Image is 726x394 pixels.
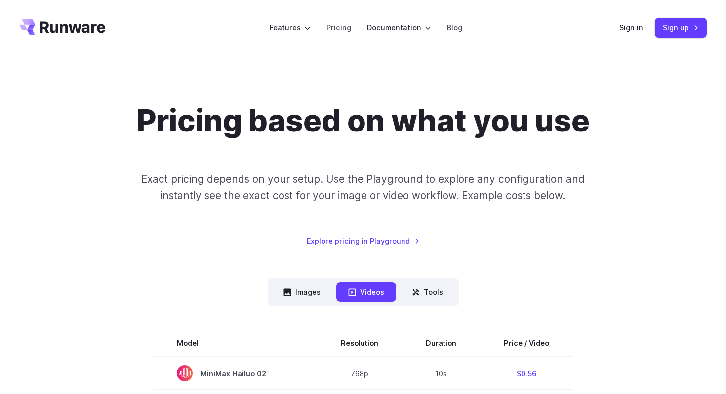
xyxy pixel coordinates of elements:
button: Images [272,282,332,302]
a: Sign up [655,18,707,37]
p: Exact pricing depends on your setup. Use the Playground to explore any configuration and instantl... [122,171,604,204]
a: Blog [447,22,462,33]
a: Explore pricing in Playground [307,235,420,247]
h1: Pricing based on what you use [137,103,590,139]
th: Model [153,329,317,357]
label: Features [270,22,311,33]
button: Videos [336,282,396,302]
th: Resolution [317,329,402,357]
td: 768p [317,357,402,390]
td: $0.56 [480,357,573,390]
span: MiniMax Hailuo 02 [177,365,293,381]
a: Go to / [19,19,105,35]
a: Pricing [326,22,351,33]
td: 10s [402,357,480,390]
a: Sign in [619,22,643,33]
th: Duration [402,329,480,357]
th: Price / Video [480,329,573,357]
label: Documentation [367,22,431,33]
button: Tools [400,282,455,302]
